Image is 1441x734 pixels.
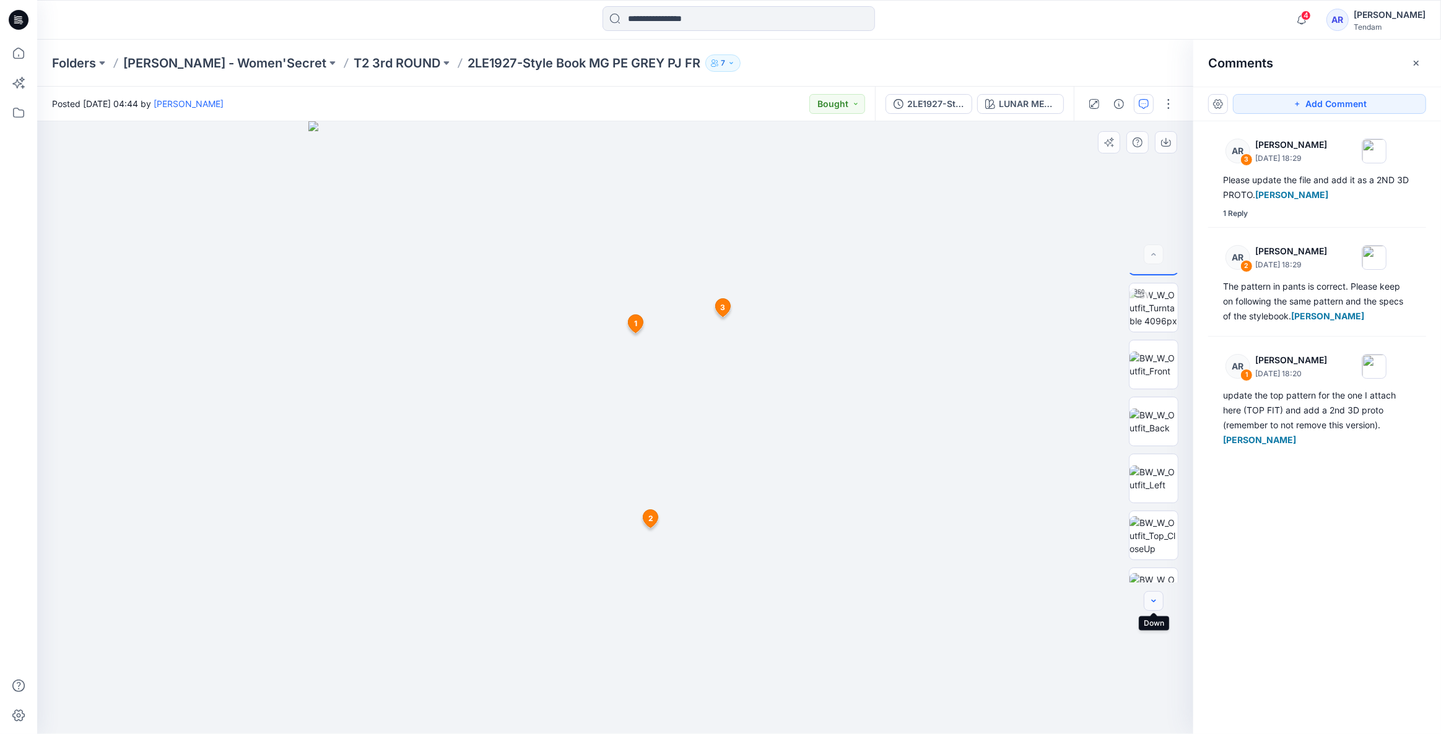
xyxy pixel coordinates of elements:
[1130,288,1178,327] img: BW_W_Outfit_Turntable 4096px
[999,97,1056,111] div: LUNAR MELANGE
[1354,22,1426,32] div: Tendam
[1255,244,1327,259] p: [PERSON_NAME]
[1130,352,1178,378] img: BW_W_Outfit_Front
[1233,94,1426,114] button: Add Comment
[1208,56,1273,71] h2: Comments
[1301,11,1311,20] span: 4
[977,94,1064,114] button: LUNAR MELANGE
[52,54,96,72] a: Folders
[1226,245,1250,270] div: AR
[1255,368,1327,380] p: [DATE] 18:20
[1223,279,1411,324] div: The pattern in pants is correct. Please keep on following the same pattern and the specs of the s...
[1226,139,1250,163] div: AR
[1326,9,1349,31] div: AR
[1130,465,1178,491] img: BW_W_Outfit_Left
[1255,259,1327,271] p: [DATE] 18:29
[1255,353,1327,368] p: [PERSON_NAME]
[123,54,326,72] a: [PERSON_NAME] - Women'Secret
[1240,153,1253,166] div: 3
[468,54,700,72] p: 2LE1927-Style Book MG PE GREY PJ FR
[1240,260,1253,272] div: 2
[1130,516,1178,555] img: BW_W_Outfit_Top_CloseUp
[1223,207,1248,220] div: 1 Reply
[886,94,972,114] button: 2LE1927-Style Book MG PE GREY PJ FR
[52,97,224,110] span: Posted [DATE] 04:44 by
[907,97,964,111] div: 2LE1927-Style Book MG PE GREY PJ FR
[1255,189,1328,200] span: [PERSON_NAME]
[1223,173,1411,202] div: Please update the file and add it as a 2ND 3D PROTO.
[1109,94,1129,114] button: Details
[1354,7,1426,22] div: [PERSON_NAME]
[721,56,725,70] p: 7
[1255,152,1327,165] p: [DATE] 18:29
[1223,388,1411,447] div: update the top pattern for the one I attach here (TOP FIT) and add a 2nd 3D proto (remember to no...
[705,54,741,72] button: 7
[154,98,224,109] a: [PERSON_NAME]
[1291,311,1364,321] span: [PERSON_NAME]
[308,121,921,734] img: eyJhbGciOiJIUzI1NiIsImtpZCI6IjAiLCJzbHQiOiJzZXMiLCJ0eXAiOiJKV1QifQ.eyJkYXRhIjp7InR5cGUiOiJzdG9yYW...
[354,54,440,72] a: T2 3rd ROUND
[1255,137,1327,152] p: [PERSON_NAME]
[1130,408,1178,434] img: BW_W_Outfit_Back
[1240,369,1253,381] div: 1
[1226,354,1250,379] div: AR
[1223,434,1296,445] span: [PERSON_NAME]
[1130,573,1178,612] img: BW_W_Outfit_Bottom_CloseUp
